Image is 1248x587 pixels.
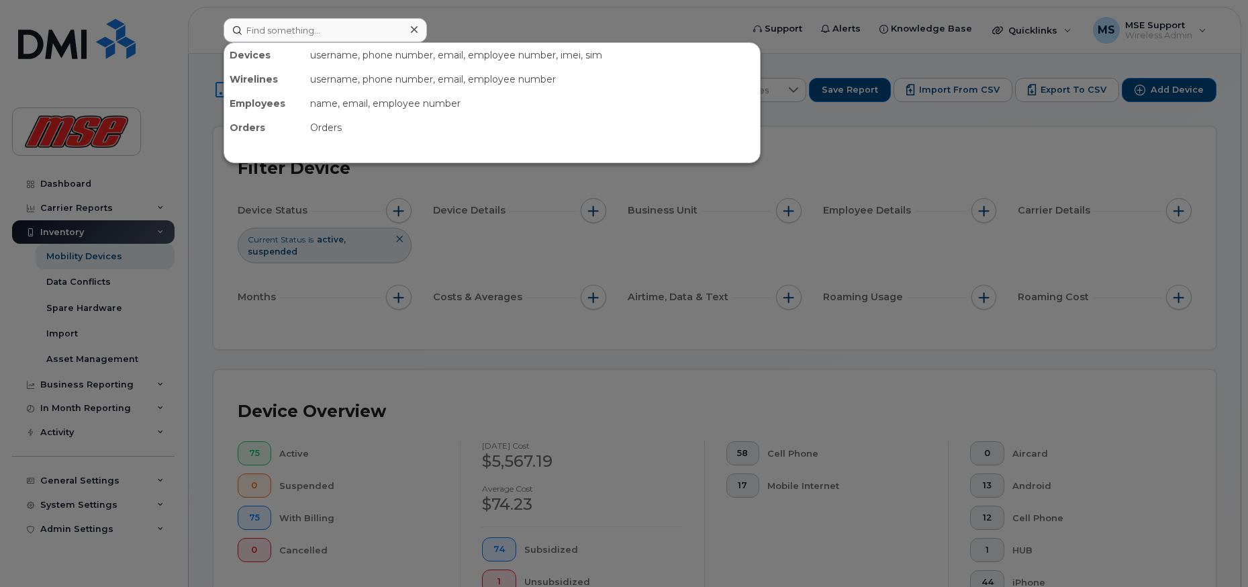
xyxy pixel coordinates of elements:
div: Devices [224,43,305,67]
div: Employees [224,91,305,116]
div: Orders [305,116,760,140]
div: Orders [224,116,305,140]
div: username, phone number, email, employee number, imei, sim [305,43,760,67]
div: username, phone number, email, employee number [305,67,760,91]
div: name, email, employee number [305,91,760,116]
div: Wirelines [224,67,305,91]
